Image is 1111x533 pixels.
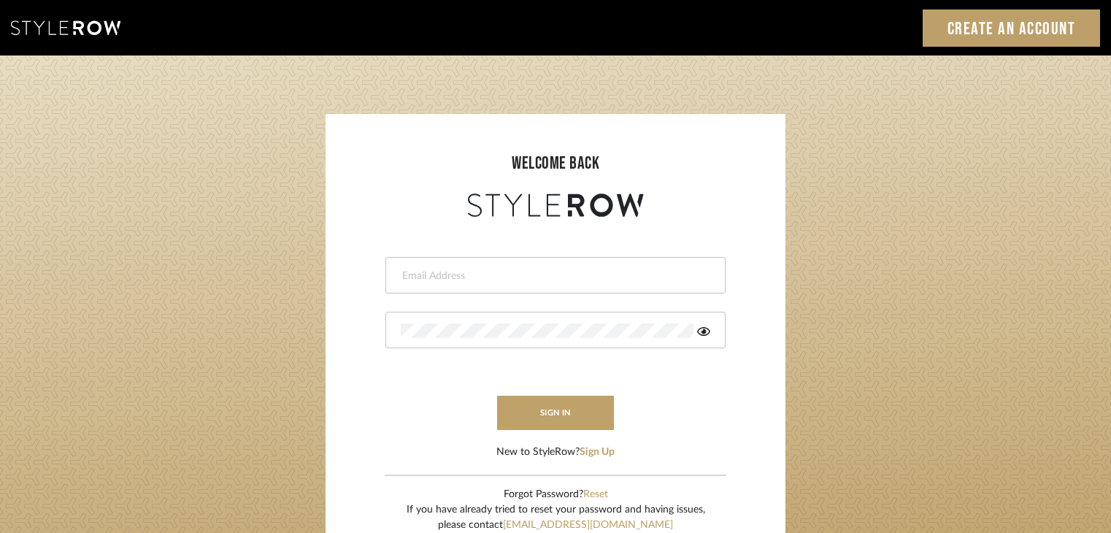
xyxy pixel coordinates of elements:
a: [EMAIL_ADDRESS][DOMAIN_NAME] [503,520,673,530]
input: Email Address [401,269,707,283]
div: New to StyleRow? [496,445,615,460]
button: Reset [583,487,608,502]
button: sign in [497,396,614,430]
div: welcome back [340,150,771,177]
div: If you have already tried to reset your password and having issues, please contact [407,502,705,533]
button: Sign Up [580,445,615,460]
a: Create an Account [923,9,1101,47]
div: Forgot Password? [407,487,705,502]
